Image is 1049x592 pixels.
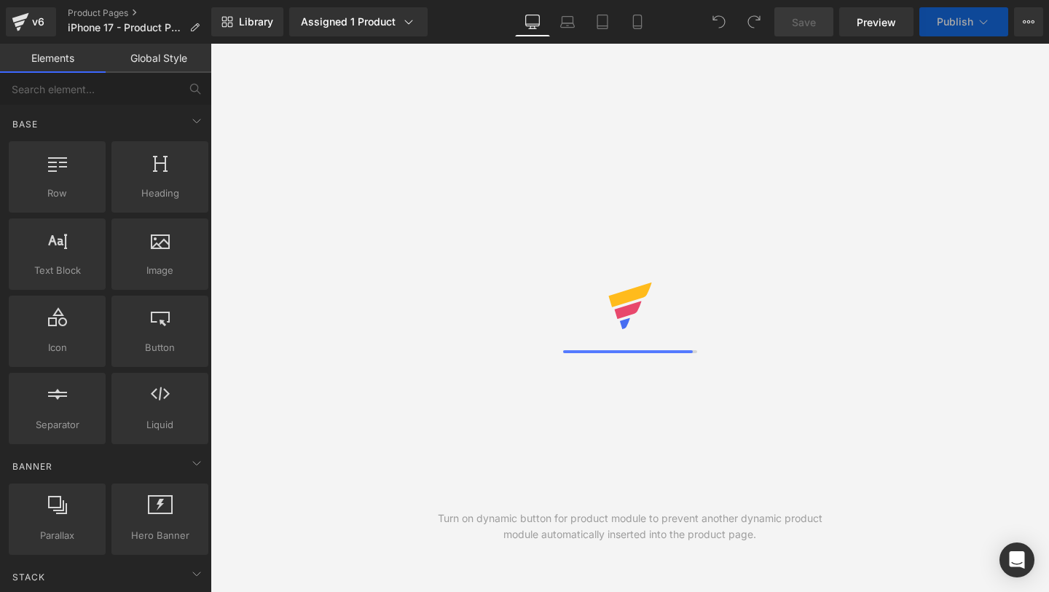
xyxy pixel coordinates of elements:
[106,44,211,73] a: Global Style
[550,7,585,36] a: Laptop
[739,7,769,36] button: Redo
[116,263,204,278] span: Image
[211,7,283,36] a: New Library
[420,510,840,542] div: Turn on dynamic button for product module to prevent another dynamic product module automatically...
[6,7,56,36] a: v6
[919,7,1008,36] button: Publish
[116,417,204,433] span: Liquid
[116,186,204,201] span: Heading
[857,15,896,30] span: Preview
[13,417,101,433] span: Separator
[999,542,1034,577] div: Open Intercom Messenger
[68,22,184,33] span: iPhone 17 - Product Page
[116,340,204,355] span: Button
[839,7,914,36] a: Preview
[515,7,550,36] a: Desktop
[704,7,734,36] button: Undo
[301,15,416,29] div: Assigned 1 Product
[29,12,47,31] div: v6
[11,117,39,131] span: Base
[1014,7,1043,36] button: More
[792,15,816,30] span: Save
[13,186,101,201] span: Row
[13,263,101,278] span: Text Block
[620,7,655,36] a: Mobile
[13,528,101,543] span: Parallax
[11,570,47,584] span: Stack
[11,459,54,473] span: Banner
[585,7,620,36] a: Tablet
[239,15,273,28] span: Library
[116,528,204,543] span: Hero Banner
[68,7,211,19] a: Product Pages
[13,340,101,355] span: Icon
[937,16,973,28] span: Publish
